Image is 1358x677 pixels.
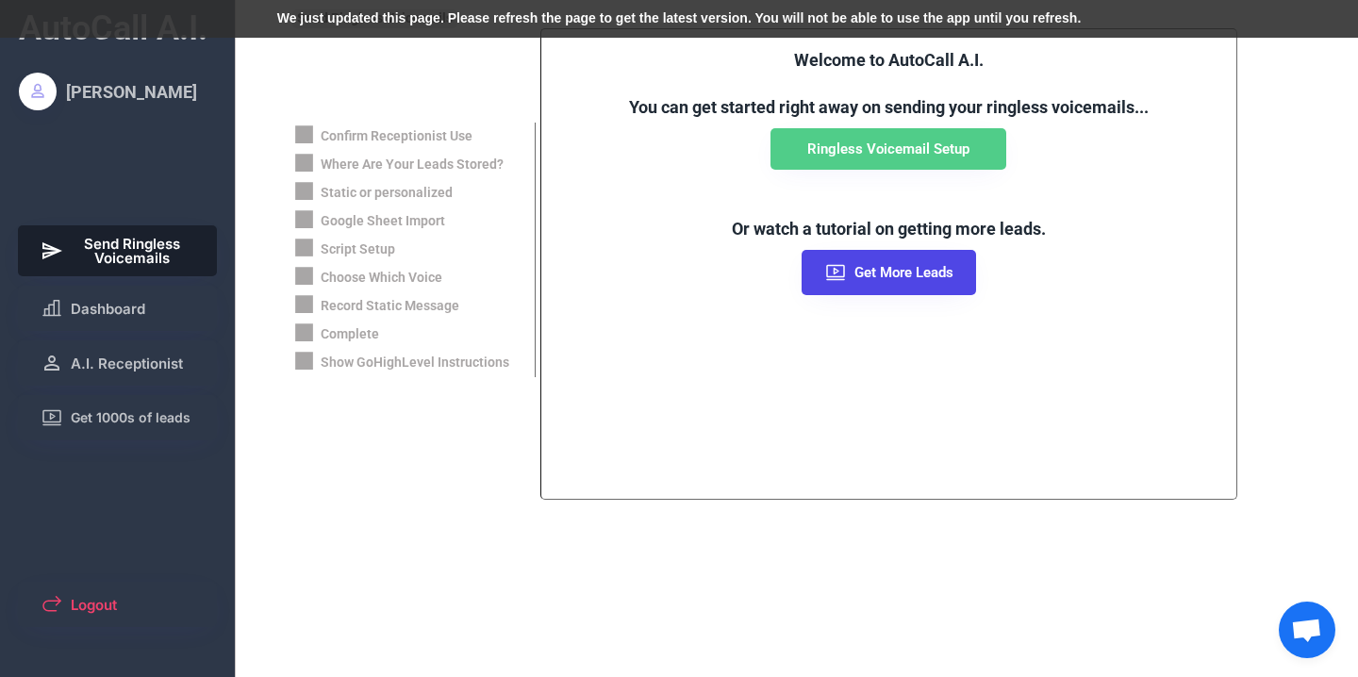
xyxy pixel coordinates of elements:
[66,80,197,104] div: [PERSON_NAME]
[321,240,395,259] div: Script Setup
[321,127,472,146] div: Confirm Receptionist Use
[629,50,1149,117] font: Welcome to AutoCall A.I. You can get started right away on sending your ringless voicemails...
[71,302,145,316] span: Dashboard
[1279,602,1335,658] a: Open chat
[18,340,218,386] button: A.I. Receptionist
[321,297,459,316] div: Record Static Message
[71,598,117,612] span: Logout
[321,354,509,372] div: Show GoHighLevel Instructions
[770,128,1006,170] button: Ringless Voicemail Setup
[18,582,218,627] button: Logout
[854,266,953,280] span: Get More Leads
[18,395,218,440] button: Get 1000s of leads
[321,156,504,174] div: Where Are Your Leads Stored?
[732,219,1046,239] font: Or watch a tutorial on getting more leads.
[321,269,442,288] div: Choose Which Voice
[71,356,183,371] span: A.I. Receptionist
[18,286,218,331] button: Dashboard
[71,237,195,265] span: Send Ringless Voicemails
[321,184,453,203] div: Static or personalized
[321,325,379,344] div: Complete
[71,411,190,424] span: Get 1000s of leads
[802,250,976,295] button: Get More Leads
[18,225,218,276] button: Send Ringless Voicemails
[321,212,445,231] div: Google Sheet Import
